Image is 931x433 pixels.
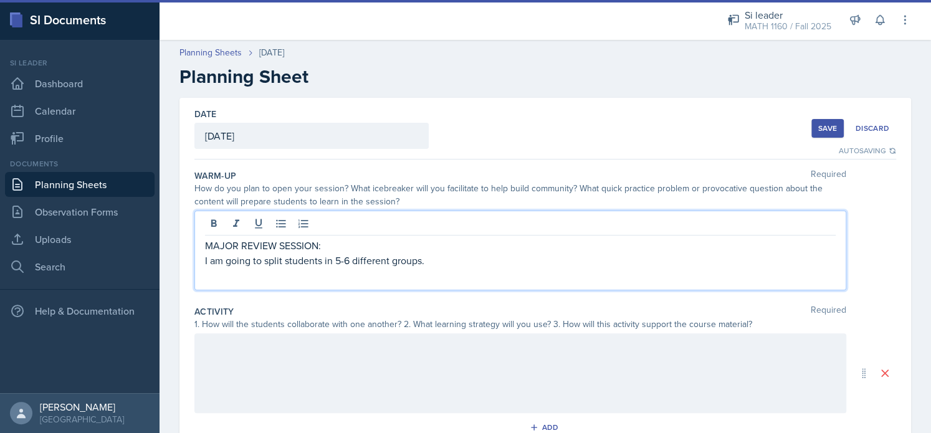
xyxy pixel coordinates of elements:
[5,298,155,323] div: Help & Documentation
[745,7,831,22] div: Si leader
[818,123,837,133] div: Save
[179,65,911,88] h2: Planning Sheet
[179,46,242,59] a: Planning Sheets
[5,172,155,197] a: Planning Sheets
[40,401,124,413] div: [PERSON_NAME]
[745,20,831,33] div: MATH 1160 / Fall 2025
[194,305,234,318] label: Activity
[811,305,846,318] span: Required
[5,158,155,169] div: Documents
[811,169,846,182] span: Required
[811,119,844,138] button: Save
[205,253,836,268] p: I am going to split students in 5-6 different groups.
[5,199,155,224] a: Observation Forms
[40,413,124,426] div: [GEOGRAPHIC_DATA]
[194,108,216,120] label: Date
[5,227,155,252] a: Uploads
[5,98,155,123] a: Calendar
[532,422,559,432] div: Add
[5,126,155,151] a: Profile
[849,119,896,138] button: Discard
[194,182,846,208] div: How do you plan to open your session? What icebreaker will you facilitate to help build community...
[839,145,896,156] div: Autosaving
[259,46,284,59] div: [DATE]
[856,123,889,133] div: Discard
[5,57,155,69] div: Si leader
[194,169,236,182] label: Warm-Up
[194,318,846,331] div: 1. How will the students collaborate with one another? 2. What learning strategy will you use? 3....
[5,254,155,279] a: Search
[5,71,155,96] a: Dashboard
[205,238,836,253] p: MAJOR REVIEW SESSION:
